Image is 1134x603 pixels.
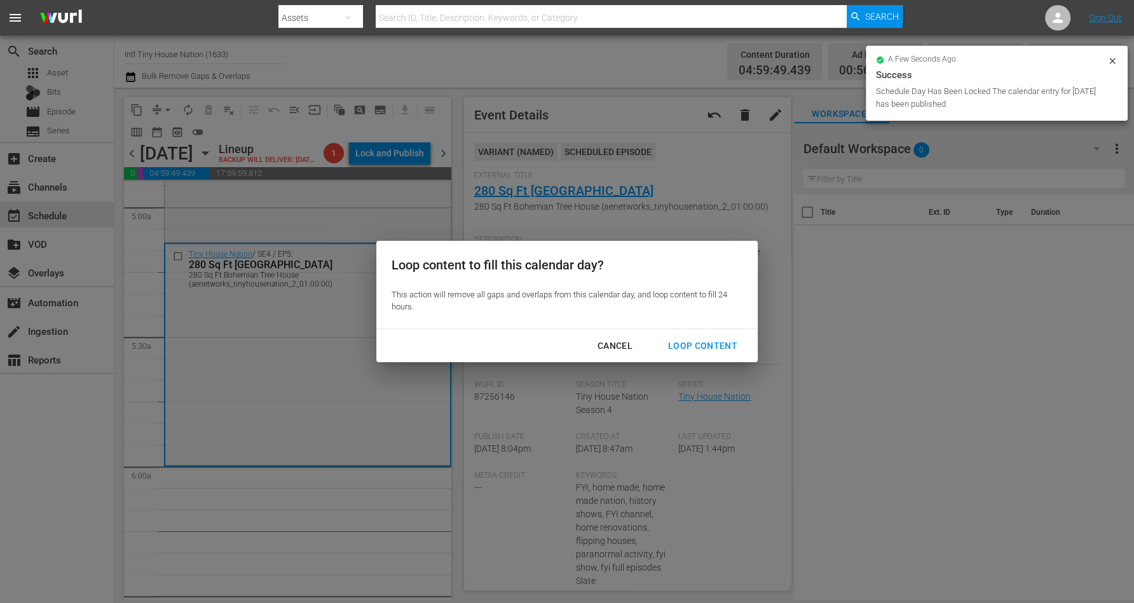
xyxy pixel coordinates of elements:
[876,85,1104,111] div: Schedule Day Has Been Locked The calendar entry for [DATE] has been published
[653,334,753,358] button: Loop Content
[31,3,92,33] img: ans4CAIJ8jUAAAAAAAAAAAAAAAAAAAAAAAAgQb4GAAAAAAAAAAAAAAAAAAAAAAAAJMjXAAAAAAAAAAAAAAAAAAAAAAAAgAT5G...
[582,334,648,358] button: Cancel
[865,5,899,28] span: Search
[587,338,643,354] div: Cancel
[8,10,23,25] span: menu
[392,256,735,274] div: Loop content to fill this calendar day?
[888,55,956,65] span: a few seconds ago
[876,67,1117,83] div: Success
[392,289,735,313] div: This action will remove all gaps and overlaps from this calendar day, and loop content to fill 24...
[1089,13,1122,23] a: Sign Out
[658,338,748,354] div: Loop Content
